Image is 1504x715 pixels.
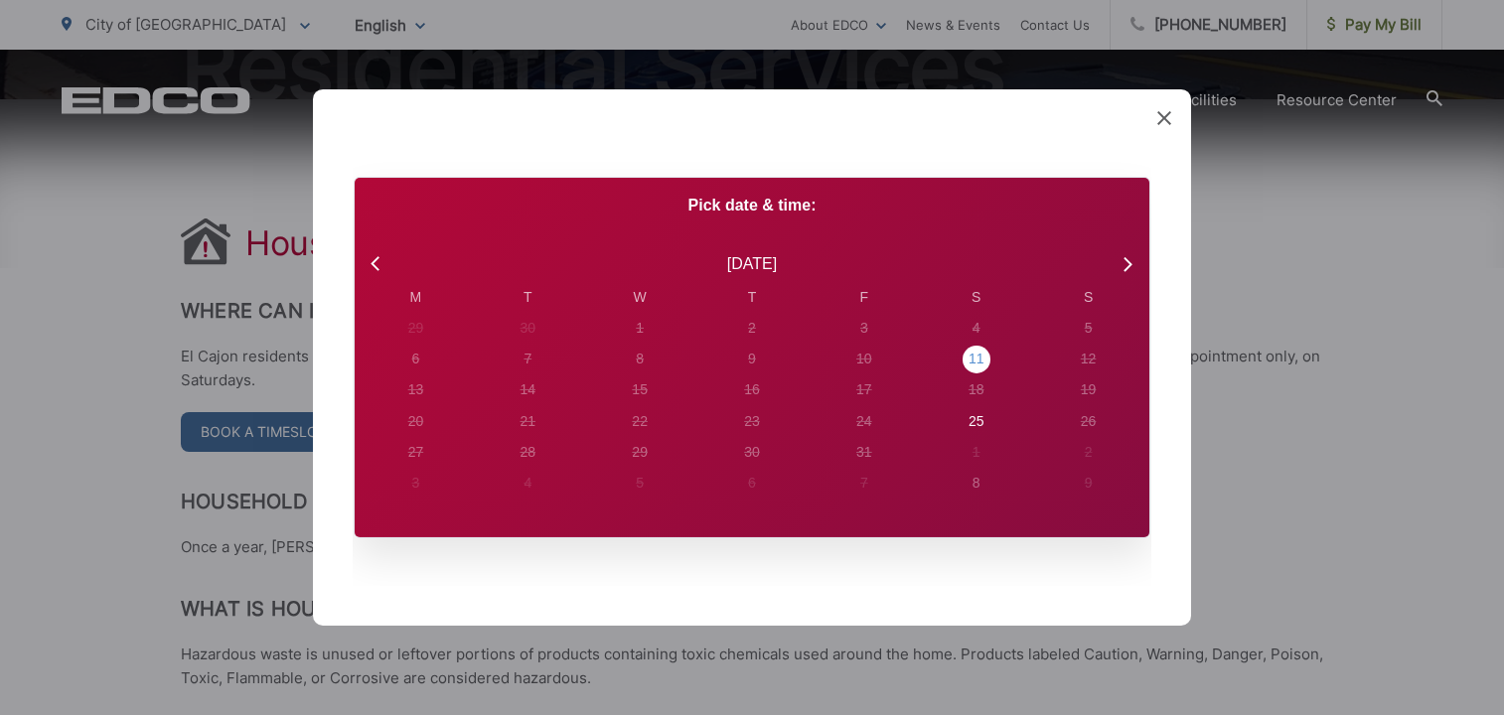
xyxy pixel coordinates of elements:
[973,473,980,494] div: 8
[856,349,872,369] div: 10
[856,379,872,400] div: 17
[408,411,424,432] div: 20
[696,287,809,308] div: T
[969,349,984,369] div: 11
[632,442,648,463] div: 29
[808,287,920,308] div: F
[520,442,535,463] div: 28
[636,318,644,339] div: 1
[744,442,760,463] div: 30
[1081,349,1097,369] div: 12
[412,473,420,494] div: 3
[744,379,760,400] div: 16
[355,194,1149,217] p: Pick date & time:
[524,473,531,494] div: 4
[632,379,648,400] div: 15
[973,442,980,463] div: 1
[408,442,424,463] div: 27
[408,318,424,339] div: 29
[412,349,420,369] div: 6
[1085,473,1093,494] div: 9
[727,252,777,276] div: [DATE]
[856,442,872,463] div: 31
[748,318,756,339] div: 2
[744,411,760,432] div: 23
[1085,318,1093,339] div: 5
[748,473,756,494] div: 6
[584,287,696,308] div: W
[969,411,984,432] div: 25
[1085,442,1093,463] div: 2
[636,349,644,369] div: 8
[1032,287,1144,308] div: S
[973,318,980,339] div: 4
[632,411,648,432] div: 22
[520,379,535,400] div: 14
[860,473,868,494] div: 7
[856,411,872,432] div: 24
[524,349,531,369] div: 7
[472,287,584,308] div: T
[748,349,756,369] div: 9
[520,318,535,339] div: 30
[860,318,868,339] div: 3
[1081,411,1097,432] div: 26
[408,379,424,400] div: 13
[636,473,644,494] div: 5
[520,411,535,432] div: 21
[920,287,1032,308] div: S
[360,287,472,308] div: M
[969,379,984,400] div: 18
[1081,379,1097,400] div: 19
